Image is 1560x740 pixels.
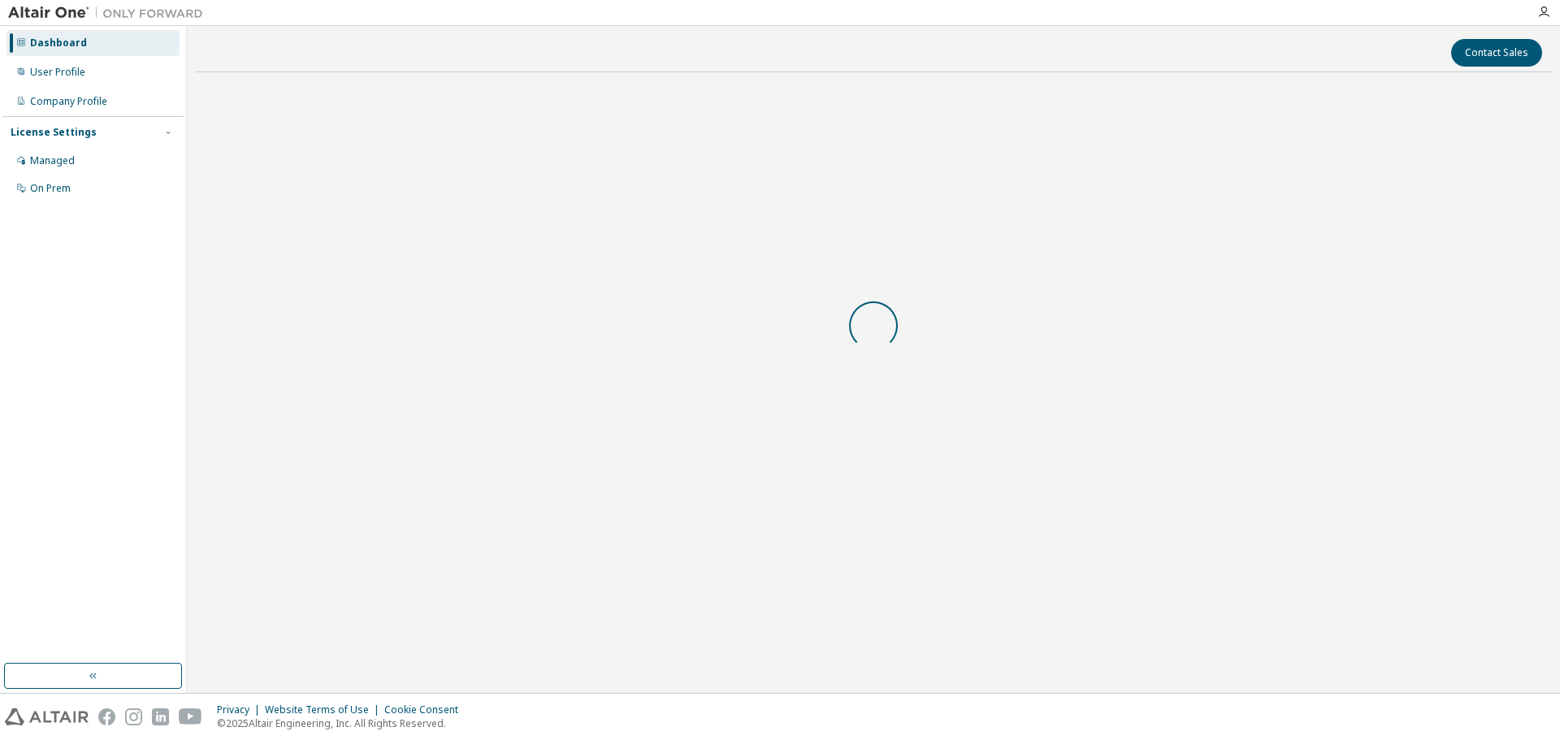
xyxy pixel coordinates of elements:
div: Privacy [217,703,265,716]
div: Dashboard [30,37,87,50]
img: altair_logo.svg [5,708,89,725]
img: linkedin.svg [152,708,169,725]
p: © 2025 Altair Engineering, Inc. All Rights Reserved. [217,716,468,730]
div: Company Profile [30,95,107,108]
img: Altair One [8,5,211,21]
img: instagram.svg [125,708,142,725]
div: Managed [30,154,75,167]
img: facebook.svg [98,708,115,725]
div: User Profile [30,66,85,79]
img: youtube.svg [179,708,202,725]
div: Website Terms of Use [265,703,384,716]
button: Contact Sales [1451,39,1542,67]
div: License Settings [11,126,97,139]
div: On Prem [30,182,71,195]
div: Cookie Consent [384,703,468,716]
